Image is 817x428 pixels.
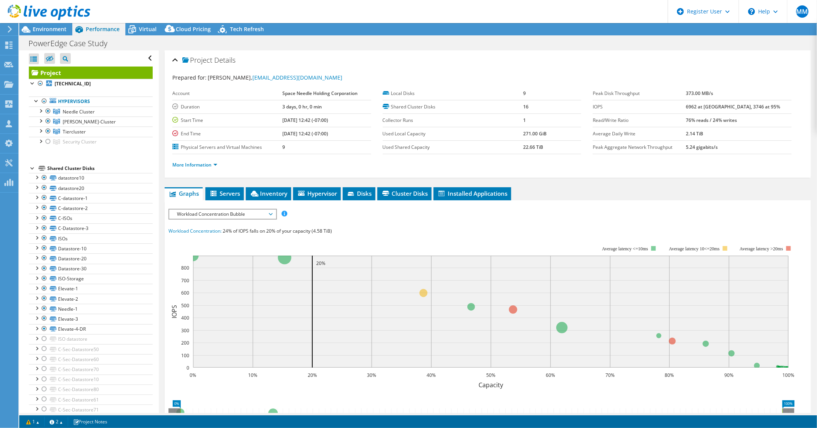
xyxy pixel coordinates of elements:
[172,90,282,97] label: Account
[29,243,153,253] a: Datastore-10
[86,25,120,33] span: Performance
[181,277,189,284] text: 700
[25,39,119,48] h1: PowerEdge Case Study
[181,290,189,296] text: 600
[308,372,317,378] text: 20%
[230,25,264,33] span: Tech Refresh
[29,253,153,263] a: Datastore-20
[33,25,67,33] span: Environment
[740,246,783,251] text: Average latency >20ms
[593,103,686,111] label: IOPS
[383,143,524,151] label: Used Shared Capacity
[29,344,153,354] a: C-Sec-Datastore50
[381,190,428,197] span: Cluster Disks
[29,324,153,334] a: Elevate-4-DR
[181,315,189,321] text: 400
[181,327,189,334] text: 300
[605,372,615,378] text: 70%
[63,138,97,145] span: Security Cluster
[347,190,372,197] span: Disks
[168,190,199,197] span: Graphs
[29,233,153,243] a: ISOs
[29,193,153,203] a: C-datastore-1
[44,417,68,426] a: 2
[282,130,328,137] b: [DATE] 12:42 (-07:00)
[29,334,153,344] a: ISO datastore
[29,183,153,193] a: datastore20
[214,55,235,65] span: Details
[686,103,780,110] b: 6962 at [GEOGRAPHIC_DATA], 3746 at 95%
[63,128,86,135] span: Tiercluster
[724,372,734,378] text: 90%
[479,381,504,389] text: Capacity
[208,74,342,81] span: [PERSON_NAME],
[172,143,282,151] label: Physical Servers and Virtual Machines
[29,284,153,294] a: Elevate-1
[29,354,153,364] a: C-Sec-Datastore60
[383,130,524,138] label: Used Local Capacity
[173,210,272,219] span: Workload Concentration Bubble
[686,90,714,97] b: 373.00 MB/s
[29,364,153,374] a: C-Sec-Datastore70
[297,190,337,197] span: Hypervisor
[669,246,720,251] tspan: Average latency 10<=20ms
[29,375,153,385] a: C-Sec-Datastore10
[686,130,704,137] b: 2.14 TiB
[55,80,91,87] b: [TECHNICAL_ID]
[686,117,737,123] b: 76% reads / 24% writes
[252,74,342,81] a: [EMAIL_ADDRESS][DOMAIN_NAME]
[170,305,178,318] text: IOPS
[593,90,686,97] label: Peak Disk Throughput
[593,130,686,138] label: Average Daily Write
[383,103,524,111] label: Shared Cluster Disks
[523,90,526,97] b: 9
[29,117,153,127] a: Taylor-Cluster
[29,137,153,147] a: Security Cluster
[29,304,153,314] a: Needle-1
[523,103,529,110] b: 16
[172,74,207,81] label: Prepared for:
[29,79,153,89] a: [TECHNICAL_ID]
[223,228,332,234] span: 24% of IOPS falls on 20% of your capacity (4.58 TiB)
[665,372,674,378] text: 80%
[29,67,153,79] a: Project
[29,314,153,324] a: Elevate-3
[593,117,686,124] label: Read/Write Ratio
[282,90,358,97] b: Space Needle Holding Corporation
[437,190,507,197] span: Installed Applications
[21,417,45,426] a: 1
[182,57,212,64] span: Project
[29,274,153,284] a: ISO-Storage
[29,385,153,395] a: C-Sec-Datastore80
[29,405,153,415] a: C-Sec-Datastore71
[172,162,217,168] a: More Information
[29,127,153,137] a: Tiercluster
[546,372,555,378] text: 60%
[367,372,376,378] text: 30%
[602,246,648,251] tspan: Average latency <=10ms
[523,144,543,150] b: 22.66 TiB
[139,25,157,33] span: Virtual
[68,417,113,426] a: Project Notes
[29,294,153,304] a: Elevate-2
[29,213,153,223] a: C-ISOs
[168,228,222,234] span: Workload Concentration:
[29,173,153,183] a: datastore10
[181,265,189,271] text: 800
[176,25,211,33] span: Cloud Pricing
[29,395,153,405] a: C-Sec-Datastore61
[250,190,287,197] span: Inventory
[427,372,436,378] text: 40%
[796,5,809,18] span: MM
[29,97,153,107] a: Hypervisors
[172,103,282,111] label: Duration
[686,144,718,150] b: 5.24 gigabits/s
[63,108,95,115] span: Needle Cluster
[181,302,189,309] text: 500
[63,118,116,125] span: [PERSON_NAME]-Cluster
[748,8,755,15] svg: \n
[29,203,153,213] a: C-datastore-2
[190,372,196,378] text: 0%
[29,107,153,117] a: Needle Cluster
[282,117,328,123] b: [DATE] 12:42 (-07:00)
